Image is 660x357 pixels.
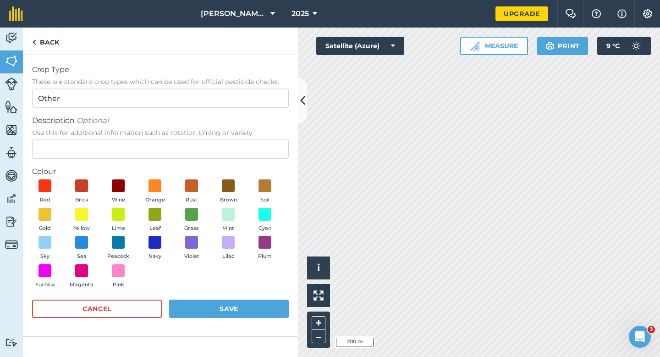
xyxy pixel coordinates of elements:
[627,37,645,55] img: svg+xml;base64,PD94bWwgdmVyc2lvbj0iMS4wIiBlbmNvZGluZz0idXRmLTgiPz4KPCEtLSBHZW5lcmF0b3I6IEFkb2JlIE...
[5,31,18,45] img: svg+xml;base64,PD94bWwgdmVyc2lvbj0iMS4wIiBlbmNvZGluZz0idXRmLTgiPz4KPCEtLSBHZW5lcmF0b3I6IEFkb2JlIE...
[545,40,554,51] img: svg+xml;base64,PHN2ZyB4bWxucz0iaHR0cDovL3d3dy53My5vcmcvMjAwMC9zdmciIHdpZHRoPSIxOSIgaGVpZ2h0PSIyNC...
[40,196,50,204] span: Red
[648,326,655,333] span: 3
[32,89,289,108] input: Start typing to search for crop type
[5,54,18,68] img: svg+xml;base64,PHN2ZyB4bWxucz0iaHR0cDovL3d3dy53My5vcmcvMjAwMC9zdmciIHdpZHRoPSI1NiIgaGVpZ2h0PSI2MC...
[142,179,168,204] button: Orange
[258,224,271,233] span: Cyan
[495,6,548,21] a: Upgrade
[617,8,627,19] img: svg+xml;base64,PHN2ZyB4bWxucz0iaHR0cDovL3d3dy53My5vcmcvMjAwMC9zdmciIHdpZHRoPSIxNyIgaGVpZ2h0PSIxNy...
[32,128,289,137] span: Use this for additional information such as rotation timing or variety
[113,281,124,289] span: Pink
[77,252,87,261] span: Sea
[179,236,204,261] button: Violet
[73,224,90,233] span: Yellow
[179,208,204,233] button: Grass
[149,224,161,233] span: Leaf
[184,224,199,233] span: Grass
[77,116,109,125] em: Optional
[169,300,289,318] button: Save
[75,196,88,204] span: Brick
[32,179,58,204] button: Red
[186,196,198,204] span: Rust
[215,179,241,204] button: Brown
[597,37,651,55] button: 9 °C
[260,196,269,204] span: Soil
[184,252,199,261] span: Violet
[105,236,131,261] button: Peacock
[105,264,131,289] button: Pink
[5,238,18,251] img: svg+xml;base64,PD94bWwgdmVyc2lvbj0iMS4wIiBlbmNvZGluZz0idXRmLTgiPz4KPCEtLSBHZW5lcmF0b3I6IEFkb2JlIE...
[179,179,204,204] button: Rust
[105,179,131,204] button: Wine
[9,6,23,21] img: fieldmargin Logo
[307,257,330,279] button: i
[32,166,289,177] label: Colour
[222,252,234,261] span: Lilac
[642,9,653,18] img: A cog icon
[40,252,49,261] span: Sky
[5,146,18,160] img: svg+xml;base64,PD94bWwgdmVyc2lvbj0iMS4wIiBlbmNvZGluZz0idXRmLTgiPz4KPCEtLSBHZW5lcmF0b3I6IEFkb2JlIE...
[5,338,18,347] img: svg+xml;base64,PD94bWwgdmVyc2lvbj0iMS4wIiBlbmNvZGluZz0idXRmLTgiPz4KPCEtLSBHZW5lcmF0b3I6IEFkb2JlIE...
[5,215,18,229] img: svg+xml;base64,PD94bWwgdmVyc2lvbj0iMS4wIiBlbmNvZGluZz0idXRmLTgiPz4KPCEtLSBHZW5lcmF0b3I6IEFkb2JlIE...
[32,236,58,261] button: Sky
[35,281,55,289] span: Fuchsia
[258,252,272,261] span: Plum
[470,41,479,50] img: Ruler icon
[69,264,94,289] button: Magenta
[5,78,18,90] img: svg+xml;base64,PD94bWwgdmVyc2lvbj0iMS4wIiBlbmNvZGluZz0idXRmLTgiPz4KPCEtLSBHZW5lcmF0b3I6IEFkb2JlIE...
[145,196,165,204] span: Orange
[316,37,404,55] button: Satellite (Azure)
[5,192,18,206] img: svg+xml;base64,PD94bWwgdmVyc2lvbj0iMS4wIiBlbmNvZGluZz0idXRmLTgiPz4KPCEtLSBHZW5lcmF0b3I6IEFkb2JlIE...
[32,37,36,48] img: svg+xml;base64,PHN2ZyB4bWxucz0iaHR0cDovL3d3dy53My5vcmcvMjAwMC9zdmciIHdpZHRoPSI5IiBoZWlnaHQ9IjI0Ii...
[460,37,528,55] button: Measure
[32,208,58,233] button: Gold
[70,281,93,289] span: Magenta
[312,330,325,343] button: –
[32,77,289,86] span: These are standard crop types which can be used for official pesticide checks.
[606,37,620,55] span: 9 ° C
[112,224,125,233] span: Lime
[291,8,309,19] span: 2025
[537,37,588,55] button: Print
[39,224,51,233] span: Gold
[32,300,162,318] button: Cancel
[5,169,18,183] img: svg+xml;base64,PD94bWwgdmVyc2lvbj0iMS4wIiBlbmNvZGluZz0idXRmLTgiPz4KPCEtLSBHZW5lcmF0b3I6IEFkb2JlIE...
[32,264,58,289] button: Fuchsia
[629,326,651,348] iframe: Intercom live chat
[142,236,168,261] button: Navy
[32,115,289,126] span: Description
[5,100,18,114] img: svg+xml;base64,PHN2ZyB4bWxucz0iaHR0cDovL3d3dy53My5vcmcvMjAwMC9zdmciIHdpZHRoPSI1NiIgaGVpZ2h0PSI2MC...
[142,208,168,233] button: Leaf
[215,208,241,233] button: Mint
[317,262,320,273] span: i
[222,224,234,233] span: Mint
[565,9,576,18] img: Two speech bubbles overlapping with the left bubble in the forefront
[69,236,94,261] button: Sea
[69,208,94,233] button: Yellow
[252,208,278,233] button: Cyan
[252,179,278,204] button: Soil
[105,208,131,233] button: Lime
[201,8,267,19] span: [PERSON_NAME] & Sons
[313,290,324,301] img: Four arrows, one pointing top left, one top right, one bottom right and the last bottom left
[69,179,94,204] button: Brick
[23,28,68,55] a: Back
[591,9,602,18] img: A question mark icon
[107,252,129,261] span: Peacock
[252,236,278,261] button: Plum
[148,252,161,261] span: Navy
[112,196,125,204] span: Wine
[32,64,289,75] span: Crop Type
[220,196,237,204] span: Brown
[312,316,325,330] button: +
[215,236,241,261] button: Lilac
[5,123,18,137] img: svg+xml;base64,PHN2ZyB4bWxucz0iaHR0cDovL3d3dy53My5vcmcvMjAwMC9zdmciIHdpZHRoPSI1NiIgaGVpZ2h0PSI2MC...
